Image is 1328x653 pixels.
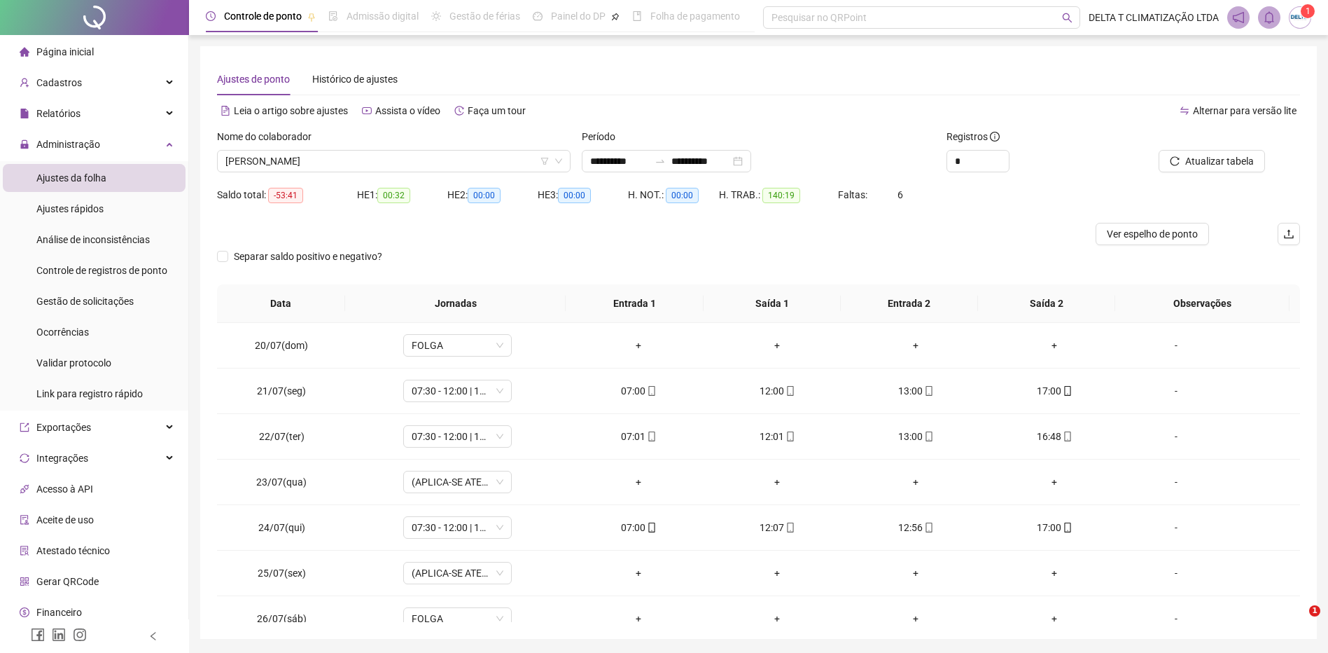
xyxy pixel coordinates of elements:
span: Ajustes de ponto [217,74,290,85]
div: 12:56 [858,520,974,535]
div: HE 2: [447,187,538,203]
span: Observações [1126,296,1278,311]
th: Saída 2 [978,284,1115,323]
div: + [858,474,974,490]
div: 07:00 [580,520,697,535]
span: info-circle [990,132,1000,142]
div: - [1135,429,1217,444]
img: 1782 [1289,7,1310,28]
span: Ajustes da folha [36,172,106,184]
div: + [996,474,1112,490]
div: - [1135,520,1217,535]
span: Exportações [36,422,91,433]
span: 1 [1306,6,1310,16]
span: FOLGA [412,608,503,629]
th: Data [217,284,345,323]
span: clock-circle [206,11,216,21]
th: Entrada 2 [841,284,978,323]
span: mobile [923,386,934,396]
span: Separar saldo positivo e negativo? [228,249,388,264]
span: Aceite de uso [36,514,94,525]
span: (APLICA-SE ATESTADO) [412,472,503,493]
span: Cadastros [36,77,82,88]
span: 1 [1309,605,1320,617]
span: Atestado técnico [36,545,110,556]
span: mobile [1061,432,1072,441]
div: - [1135,611,1217,626]
span: Registros [946,129,1000,144]
span: 07:30 - 12:00 | 13:00 - 17:30 [412,426,503,447]
th: Entrada 1 [566,284,703,323]
div: + [719,565,835,581]
span: (APLICA-SE ATESTADO) [412,563,503,584]
span: FRANCYS WILLIAM DE OLIVEIRA CRUZ [225,151,562,172]
div: + [580,474,697,490]
span: filter [540,157,549,165]
span: 00:00 [666,188,699,203]
span: 00:00 [468,188,501,203]
span: notification [1232,11,1245,24]
span: Faltas: [838,189,869,200]
label: Nome do colaborador [217,129,321,144]
div: 17:00 [996,383,1112,399]
span: mobile [784,523,795,532]
span: mobile [1061,523,1072,532]
span: FOLGA [412,335,503,356]
span: Histórico de ajustes [312,74,398,85]
span: linkedin [52,628,66,642]
span: Leia o artigo sobre ajustes [234,105,348,116]
span: Faça um tour [468,105,526,116]
span: 20/07(dom) [255,340,308,351]
div: - [1135,565,1217,581]
span: history [454,106,464,116]
span: mobile [784,386,795,396]
div: 07:00 [580,383,697,399]
span: Assista o vídeo [375,105,440,116]
span: Gestão de férias [449,11,520,22]
span: Acesso à API [36,483,93,495]
span: Ocorrências [36,326,89,338]
span: Análise de inconsistências [36,234,150,245]
span: Página inicial [36,46,94,57]
div: + [580,611,697,626]
button: Atualizar tabela [1159,150,1265,172]
div: 16:48 [996,429,1112,444]
span: dollar [20,607,29,617]
span: reload [1170,156,1180,166]
div: 12:01 [719,429,835,444]
span: Ajustes rápidos [36,203,104,214]
span: 22/07(ter) [259,431,305,442]
div: 12:07 [719,520,835,535]
div: 13:00 [858,383,974,399]
span: export [20,422,29,432]
span: Atualizar tabela [1185,153,1254,169]
div: Saldo total: [217,187,357,203]
div: - [1135,383,1217,399]
span: 26/07(sáb) [257,613,307,624]
span: file-text [221,106,230,116]
span: mobile [645,432,657,441]
th: Observações [1115,284,1289,323]
div: 17:00 [996,520,1112,535]
span: dashboard [533,11,543,21]
div: H. NOT.: [628,187,719,203]
span: Gerar QRCode [36,576,99,587]
span: sun [431,11,441,21]
div: + [580,565,697,581]
span: pushpin [611,13,620,21]
span: mobile [645,523,657,532]
div: HE 1: [357,187,447,203]
div: + [719,474,835,490]
div: - [1135,474,1217,490]
span: 6 [897,189,903,200]
span: Link para registro rápido [36,388,143,399]
span: Integrações [36,453,88,464]
span: book [632,11,642,21]
span: qrcode [20,577,29,586]
span: mobile [784,432,795,441]
span: home [20,47,29,57]
div: + [996,565,1112,581]
span: Folha de pagamento [650,11,740,22]
span: Validar protocolo [36,357,111,369]
span: 00:32 [377,188,410,203]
